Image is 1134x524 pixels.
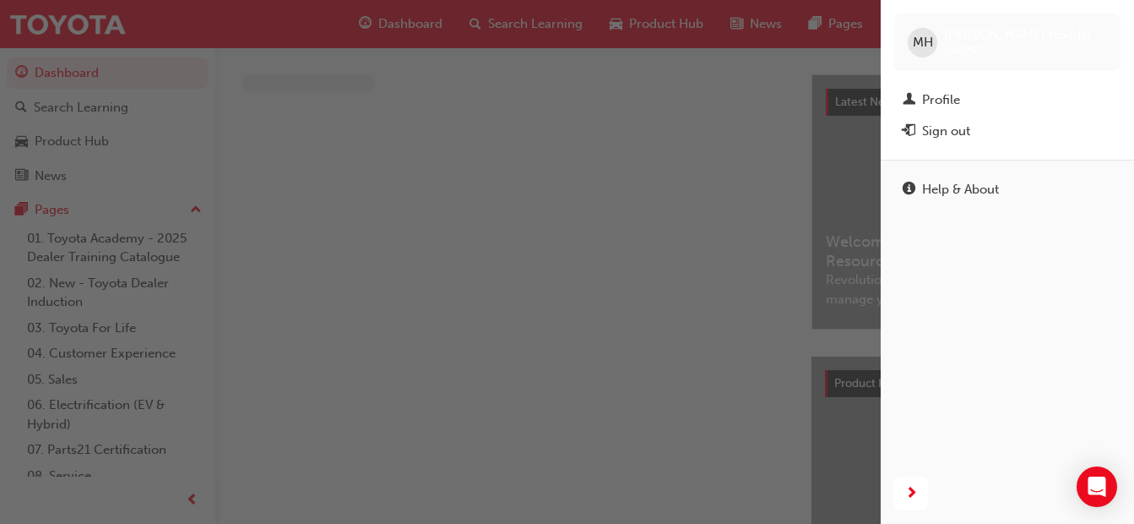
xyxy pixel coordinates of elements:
a: Help & About [894,174,1120,205]
span: exit-icon [903,124,915,139]
span: info-icon [903,183,915,198]
span: 644797 [944,43,983,57]
div: Help & About [922,180,999,199]
span: man-icon [903,93,915,108]
div: Open Intercom Messenger [1077,467,1117,507]
div: Sign out [922,122,970,141]
span: [PERSON_NAME] Hodder [944,27,1093,42]
a: Profile [894,85,1120,116]
span: next-icon [905,483,918,505]
button: Sign out [894,116,1120,147]
div: Profile [922,90,960,110]
span: MH [913,33,933,52]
